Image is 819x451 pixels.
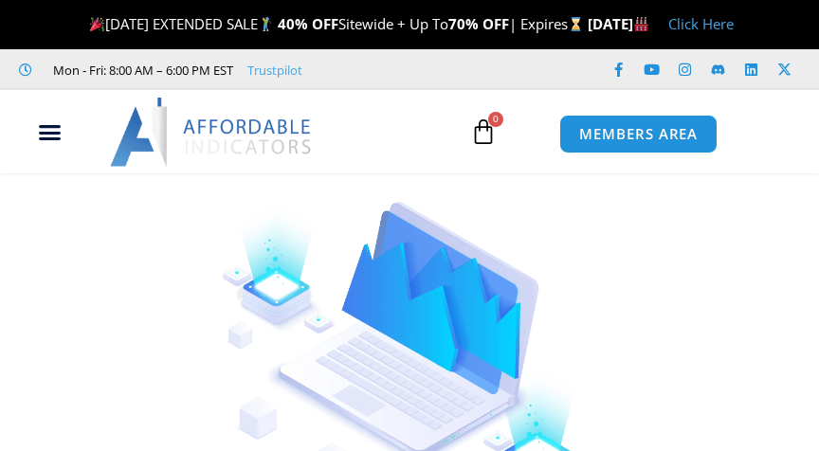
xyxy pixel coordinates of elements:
[579,127,698,141] span: MEMBERS AREA
[569,17,583,31] img: ⌛
[448,14,509,33] strong: 70% OFF
[110,98,314,166] img: LogoAI | Affordable Indicators – NinjaTrader
[90,17,104,31] img: 🎉
[48,59,233,81] span: Mon - Fri: 8:00 AM – 6:00 PM EST
[278,14,338,33] strong: 40% OFF
[259,17,273,31] img: 🏌️‍♂️
[442,104,525,159] a: 0
[668,14,734,33] a: Click Here
[588,14,649,33] strong: [DATE]
[85,14,588,33] span: [DATE] EXTENDED SALE Sitewide + Up To | Expires
[559,115,718,153] a: MEMBERS AREA
[9,115,91,151] div: Menu Toggle
[488,112,503,127] span: 0
[634,17,648,31] img: 🏭
[247,59,302,81] a: Trustpilot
